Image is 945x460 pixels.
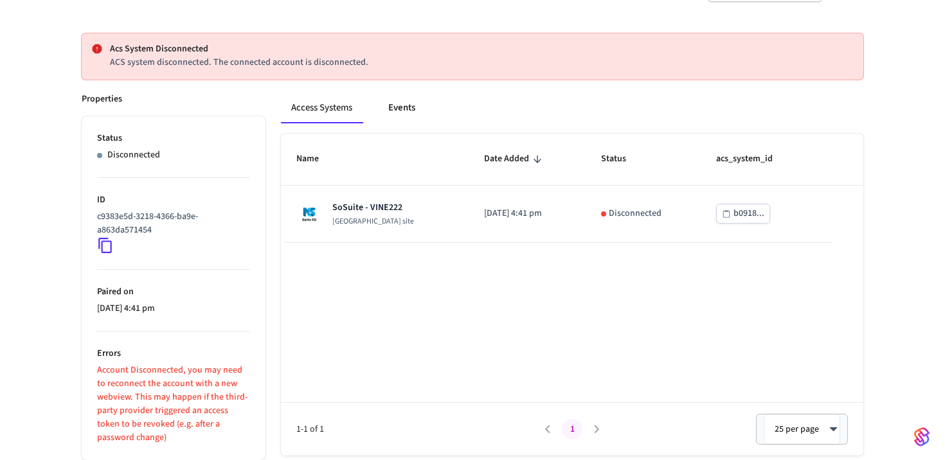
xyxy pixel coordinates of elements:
[733,206,764,222] div: b0918...
[562,419,582,439] button: page 1
[97,132,250,145] p: Status
[764,414,840,445] div: 25 per page
[296,423,535,436] span: 1-1 of 1
[281,93,863,123] div: connected account tabs
[296,201,322,227] img: Salto KS site Logo
[82,93,122,106] p: Properties
[914,427,930,447] img: SeamLogoGradient.69752ec5.svg
[609,207,661,220] p: Disconnected
[97,364,250,445] p: Account Disconnected, you may need to reconnect the account with a new webview. This may happen i...
[716,204,770,224] button: b0918...
[484,207,570,220] p: [DATE] 4:41 pm
[97,210,245,237] p: c9383e5d-3218-4366-ba9e-a863da571454
[97,302,250,315] p: [DATE] 4:41 pm
[716,149,789,169] span: acs_system_id
[296,149,336,169] span: Name
[97,285,250,299] p: Paired on
[281,93,363,123] button: Access Systems
[281,134,863,242] table: sticky table
[97,347,250,360] p: Errors
[107,148,160,162] p: Disconnected
[332,217,414,227] p: [GEOGRAPHIC_DATA] site
[332,201,414,214] p: SoSuite - VINE222
[97,193,250,207] p: ID
[601,149,643,169] span: Status
[110,42,853,56] p: Acs System Disconnected
[535,419,609,439] nav: pagination navigation
[378,93,426,123] button: Events
[110,56,853,69] p: ACS system disconnected. The connected account is disconnected.
[484,149,546,169] span: Date Added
